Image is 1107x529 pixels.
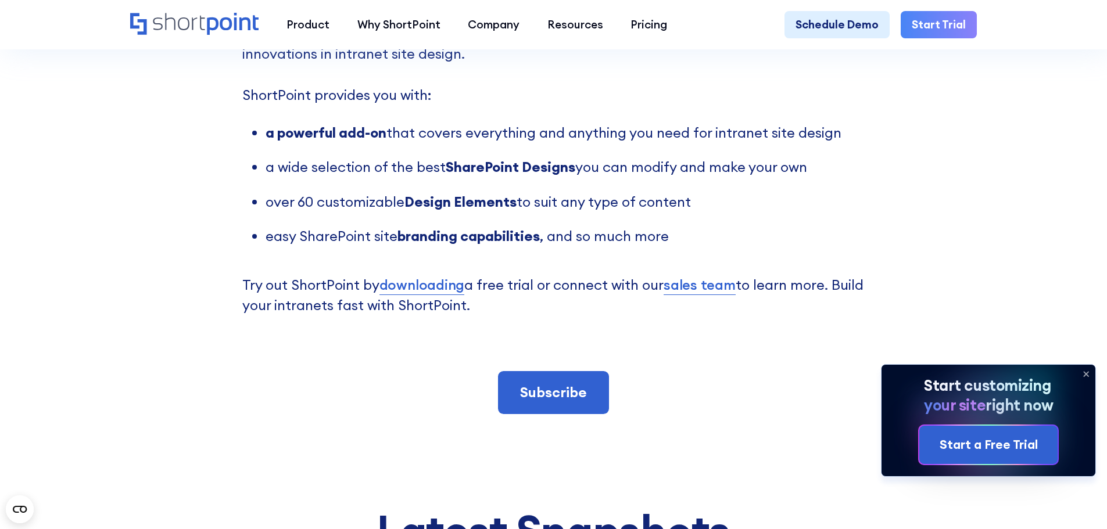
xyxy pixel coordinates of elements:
[266,226,865,247] li: easy SharePoint site , and so much more
[397,227,540,244] strong: branding capabilities
[242,23,865,106] p: Begin your design journey [DATE]! ShortPoint now and experience the groundbreaking innovations in...
[242,275,865,316] p: Try out ShortPoint by a free trial or connect with our to learn more. Build your intranets fast w...
[630,16,667,33] div: Pricing
[446,158,575,175] strong: SharePoint Designs
[617,11,682,39] a: Pricing
[266,123,865,143] li: that covers everything and anything you need for intranet site design
[664,275,736,296] a: sales team
[266,157,865,178] li: a wide selection of the best you can modify and make your own
[498,371,609,414] a: Subscribe
[901,11,977,39] a: Start Trial
[266,124,386,141] strong: a powerful add-on
[468,16,520,33] div: Company
[273,11,343,39] a: Product
[919,426,1058,464] a: Start a Free Trial
[784,11,890,39] a: Schedule Demo
[454,11,533,39] a: Company
[940,436,1038,454] div: Start a Free Trial
[533,11,617,39] a: Resources
[379,275,464,296] a: downloading
[547,16,603,33] div: Resources
[6,495,34,523] button: Open CMP widget
[130,13,259,37] a: Home
[266,192,865,213] li: over 60 customizable to suit any type of content
[357,16,440,33] div: Why ShortPoint
[404,193,517,210] strong: Design Elements
[286,16,329,33] div: Product
[343,11,454,39] a: Why ShortPoint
